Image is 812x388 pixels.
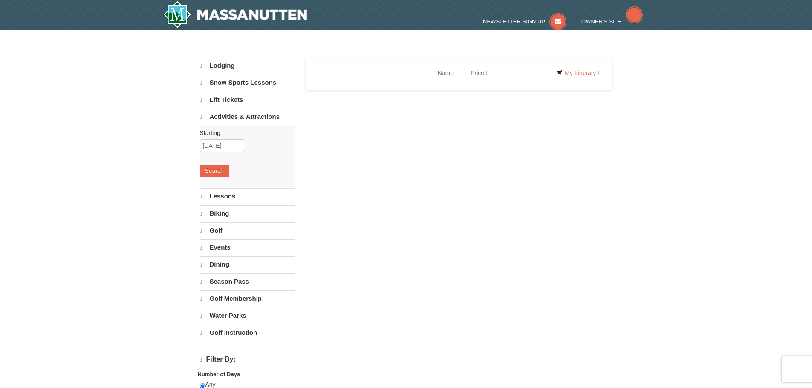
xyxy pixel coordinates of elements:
[198,371,240,377] strong: Number of Days
[431,64,464,81] a: Name
[200,58,295,74] a: Lodging
[163,1,307,28] img: Massanutten Resort Logo
[200,256,295,273] a: Dining
[581,18,621,25] span: Owner's Site
[200,92,295,108] a: Lift Tickets
[200,222,295,239] a: Golf
[551,66,606,79] a: My Itinerary
[200,109,295,125] a: Activities & Attractions
[163,1,307,28] a: Massanutten Resort
[200,205,295,221] a: Biking
[200,75,295,91] a: Snow Sports Lessons
[200,325,295,341] a: Golf Instruction
[200,165,229,177] button: Search
[200,290,295,307] a: Golf Membership
[483,18,545,25] span: Newsletter Sign Up
[200,308,295,324] a: Water Parks
[581,18,643,25] a: Owner's Site
[200,356,295,364] h4: Filter By:
[200,188,295,204] a: Lessons
[200,239,295,256] a: Events
[200,273,295,290] a: Season Pass
[483,18,566,25] a: Newsletter Sign Up
[200,129,289,137] label: Starting
[464,64,495,81] a: Price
